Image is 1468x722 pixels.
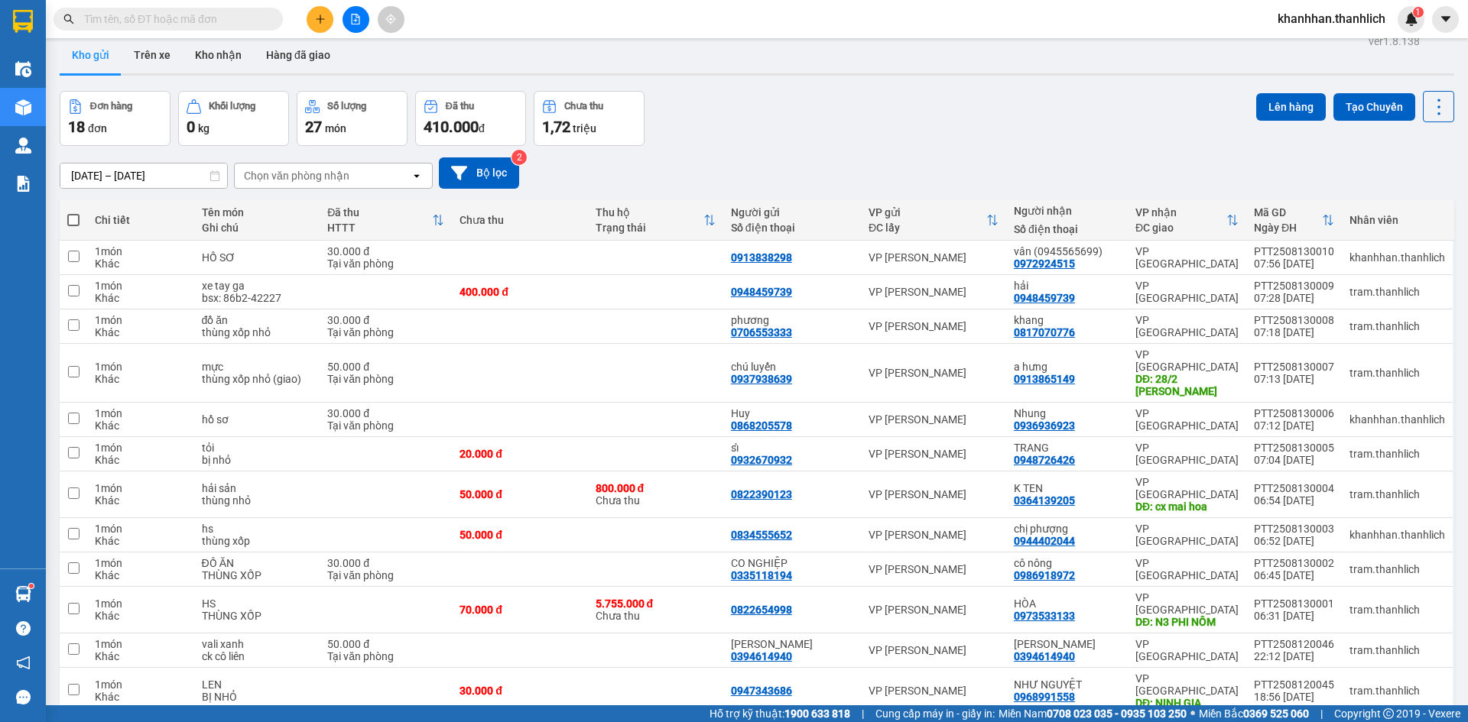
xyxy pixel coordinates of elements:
div: 1 món [95,361,186,373]
div: Ghi chú [202,222,313,234]
div: Chọn văn phòng nhận [244,168,349,183]
div: 1 món [95,482,186,494]
span: | [1320,705,1323,722]
div: PTT2508130008 [1254,314,1334,326]
div: PTT2508130004 [1254,482,1334,494]
div: tram.thanhlich [1349,320,1445,332]
span: đ [479,122,485,134]
div: VP gửi [869,206,986,219]
th: Toggle SortBy [1246,200,1342,241]
div: mực [202,361,313,373]
span: 0 [187,118,195,136]
div: 06:45 [DATE] [1254,569,1334,581]
div: VP [GEOGRAPHIC_DATA] [1135,591,1239,616]
div: PTT2508130009 [1254,280,1334,292]
div: Tại văn phòng [327,419,444,432]
div: VP [PERSON_NAME] [869,529,999,541]
div: Tại văn phòng [327,373,444,385]
span: | [862,705,864,722]
div: 0948726426 [1014,454,1075,466]
div: HTTT [327,222,432,234]
th: Toggle SortBy [861,200,1006,241]
strong: 0369 525 060 [1243,707,1309,720]
div: hồ sơ [202,413,313,426]
img: logo-vxr [13,10,33,33]
sup: 1 [29,584,34,588]
div: K TEN [1014,482,1120,494]
div: 400.000 đ [460,286,580,298]
div: 0394614940 [1014,650,1075,662]
div: 1 món [95,523,186,535]
div: VP [PERSON_NAME] [869,448,999,460]
div: 0948459739 [731,286,792,298]
div: 30.000 đ [327,245,444,257]
div: chị phượng [1014,523,1120,535]
div: 0944402044 [1014,535,1075,547]
svg: open [411,170,423,182]
button: file-add [343,6,369,33]
div: 0822390123 [731,488,792,500]
div: 22:12 [DATE] [1254,650,1334,662]
div: 0947343686 [731,685,792,697]
div: DĐ: 28/2 đào duy từ [1135,373,1239,397]
div: thùng nhỏ [202,494,313,507]
button: aim [378,6,404,33]
div: PTT2508130010 [1254,245,1334,257]
th: Toggle SortBy [588,200,723,241]
div: Khác [95,257,186,270]
div: THÙNG XỐP [202,569,313,581]
span: 27 [305,118,322,136]
img: icon-new-feature [1405,12,1418,26]
div: Số điện thoại [731,222,853,234]
span: 410.000 [424,118,479,136]
div: chú luyến [731,361,853,373]
div: khang [1014,314,1120,326]
div: đồ ăn [202,314,313,326]
span: Hỗ trợ kỹ thuật: [710,705,850,722]
div: DĐ: cx mai hoa [1135,500,1239,513]
div: 0972924515 [1014,257,1075,270]
div: 18:56 [DATE] [1254,691,1334,703]
div: 30.000 đ [327,557,444,569]
div: VP [PERSON_NAME] [869,286,999,298]
div: hs [202,523,313,535]
div: 1 món [95,638,186,650]
div: 0913838298 [731,251,792,264]
div: Tại văn phòng [327,569,444,581]
div: 1 món [95,678,186,691]
button: Đã thu410.000đ [415,91,526,146]
div: tram.thanhlich [1349,604,1445,616]
span: aim [385,14,396,24]
button: Hàng đã giao [254,37,343,73]
div: ck cô liên [202,650,313,662]
button: caret-down [1432,6,1459,33]
div: ngọc anh [731,638,853,650]
div: HS [202,597,313,610]
div: LEN [202,678,313,691]
div: VP [PERSON_NAME] [869,367,999,379]
div: 06:52 [DATE] [1254,535,1334,547]
div: PTT2508130003 [1254,523,1334,535]
div: NHƯ NGUYỆT [1014,678,1120,691]
img: warehouse-icon [15,138,31,154]
div: 30.000 đ [460,685,580,697]
div: khanhhan.thanhlich [1349,251,1445,264]
div: 07:28 [DATE] [1254,292,1334,304]
th: Toggle SortBy [320,200,452,241]
div: tram.thanhlich [1349,563,1445,575]
div: Khác [95,610,186,622]
div: DĐ: N3 PHI NÔM [1135,616,1239,628]
div: ĐỒ ĂN [202,557,313,569]
div: VP [PERSON_NAME] [869,685,999,697]
div: VP [PERSON_NAME] [869,320,999,332]
div: 0973533133 [1014,610,1075,622]
div: VP [PERSON_NAME] [869,413,999,426]
div: DĐ: NINH GIA [1135,697,1239,709]
button: Trên xe [122,37,183,73]
div: Khác [95,650,186,662]
div: Huy [731,407,853,419]
div: THÙNG XỐP [202,610,313,622]
div: 07:13 [DATE] [1254,373,1334,385]
button: Chưa thu1,72 triệu [534,91,645,146]
div: bị nhỏ [202,454,313,466]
